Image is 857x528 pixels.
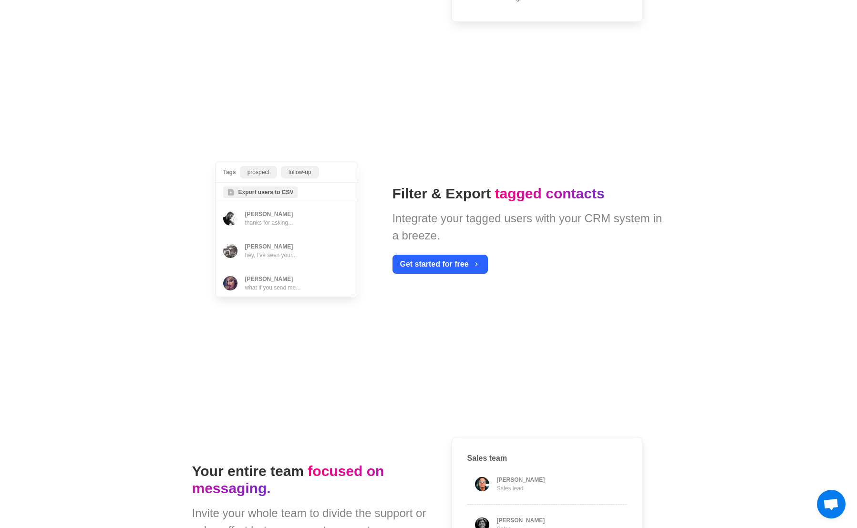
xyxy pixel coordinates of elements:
[495,186,605,201] span: tagged contacts
[392,255,488,274] button: Get started for free
[192,463,429,497] h1: Your entire team
[817,490,846,518] a: Open chat
[392,185,665,202] h1: Filter & Export
[392,210,665,244] div: Integrate your tagged users with your CRM system in a breeze.
[192,463,384,496] span: focused on messaging.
